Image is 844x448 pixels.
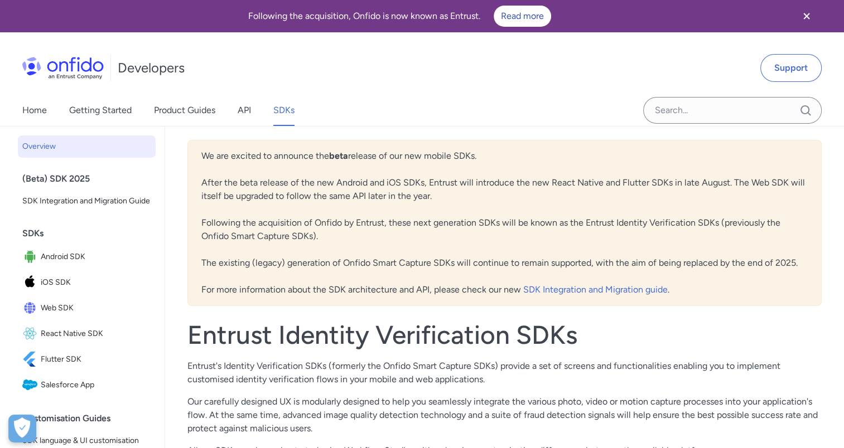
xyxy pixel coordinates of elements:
[786,2,827,30] button: Close banner
[18,373,156,397] a: IconSalesforce AppSalesforce App
[41,377,151,393] span: Salesforce App
[187,319,822,350] h1: Entrust Identity Verification SDKs
[22,275,41,290] img: IconiOS SDK
[13,6,786,27] div: Following the acquisition, Onfido is now known as Entrust.
[22,249,41,265] img: IconAndroid SDK
[523,284,668,295] a: SDK Integration and Migration guide
[41,249,151,265] span: Android SDK
[329,150,348,161] b: beta
[760,54,822,82] a: Support
[22,222,160,245] div: SDKs
[187,395,822,435] p: Our carefully designed UX is modularly designed to help you seamlessly integrate the various phot...
[187,359,822,386] p: Entrust's Identity Verification SDKs (formerly the Onfido Smart Capture SDKs) provide a set of sc...
[41,352,151,367] span: Flutter SDK
[273,95,295,126] a: SDKs
[18,135,156,158] a: Overview
[187,140,822,306] div: We are excited to announce the release of our new mobile SDKs. After the beta release of the new ...
[118,59,185,77] h1: Developers
[22,434,151,447] span: SDK language & UI customisation
[8,415,36,442] div: Cookie Preferences
[41,300,151,316] span: Web SDK
[18,296,156,320] a: IconWeb SDKWeb SDK
[22,168,160,190] div: (Beta) SDK 2025
[22,57,104,79] img: Onfido Logo
[41,326,151,342] span: React Native SDK
[494,6,551,27] a: Read more
[22,407,160,430] div: Customisation Guides
[154,95,215,126] a: Product Guides
[22,140,151,153] span: Overview
[643,97,822,124] input: Onfido search input field
[22,300,41,316] img: IconWeb SDK
[18,347,156,372] a: IconFlutter SDKFlutter SDK
[8,415,36,442] button: Open Preferences
[18,322,156,346] a: IconReact Native SDKReact Native SDK
[22,95,47,126] a: Home
[800,9,813,23] svg: Close banner
[22,326,41,342] img: IconReact Native SDK
[18,190,156,212] a: SDK Integration and Migration Guide
[69,95,132,126] a: Getting Started
[18,270,156,295] a: IconiOS SDKiOS SDK
[41,275,151,290] span: iOS SDK
[18,245,156,269] a: IconAndroid SDKAndroid SDK
[22,377,41,393] img: IconSalesforce App
[22,194,151,208] span: SDK Integration and Migration Guide
[238,95,251,126] a: API
[22,352,41,367] img: IconFlutter SDK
